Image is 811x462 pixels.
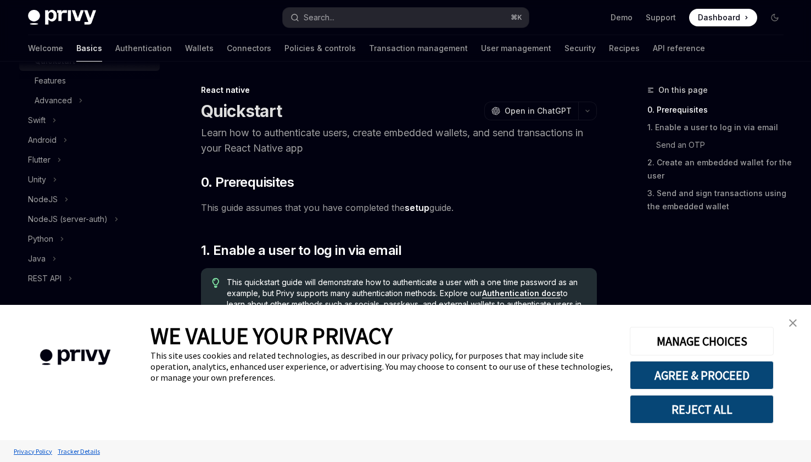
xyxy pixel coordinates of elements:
span: On this page [658,84,708,97]
div: Python [28,232,53,246]
a: Dashboard [689,9,757,26]
div: NodeJS (server-auth) [28,213,108,226]
div: Features [35,74,66,87]
div: Advanced [35,94,72,107]
button: Open in ChatGPT [484,102,578,120]
button: REJECT ALL [630,395,774,424]
a: Privacy Policy [11,442,55,461]
img: dark logo [28,10,96,25]
a: Policies & controls [284,35,356,62]
a: Connectors [227,35,271,62]
span: Open in ChatGPT [505,105,572,116]
span: This guide assumes that you have completed the guide. [201,200,597,215]
a: Recipes [609,35,640,62]
div: NodeJS [28,193,58,206]
a: Security [564,35,596,62]
a: Features [19,71,160,91]
a: Welcome [28,35,63,62]
a: close banner [782,312,804,334]
p: Learn how to authenticate users, create embedded wallets, and send transactions in your React Nat... [201,125,597,156]
a: 3. Send and sign transactions using the embedded wallet [647,185,792,215]
a: Send an OTP [656,136,792,154]
div: Swift [28,114,46,127]
a: 1. Enable a user to log in via email [647,119,792,136]
span: Dashboard [698,12,740,23]
a: Demo [611,12,633,23]
a: Support [646,12,676,23]
img: company logo [16,333,134,381]
svg: Tip [212,278,220,288]
button: MANAGE CHOICES [630,327,774,355]
div: This site uses cookies and related technologies, as described in our privacy policy, for purposes... [150,350,613,383]
div: Java [28,252,46,265]
a: Wallets [185,35,214,62]
span: This quickstart guide will demonstrate how to authenticate a user with a one time password as an ... [227,277,585,321]
a: Tracker Details [55,442,103,461]
a: Authentication docs [482,288,561,298]
a: 0. Prerequisites [647,101,792,119]
a: Transaction management [369,35,468,62]
button: AGREE & PROCEED [630,361,774,389]
div: Unity [28,173,46,186]
a: Authentication [115,35,172,62]
img: close banner [789,319,797,327]
button: Toggle dark mode [766,9,784,26]
a: User management [481,35,551,62]
div: REST API [28,272,61,285]
div: Search... [304,11,334,24]
div: React native [201,85,597,96]
button: Search...⌘K [283,8,529,27]
span: WE VALUE YOUR PRIVACY [150,321,393,350]
a: 2. Create an embedded wallet for the user [647,154,792,185]
a: setup [405,202,429,214]
span: ⌘ K [511,13,522,22]
div: Flutter [28,153,51,166]
h1: Quickstart [201,101,282,121]
a: Basics [76,35,102,62]
div: Android [28,133,57,147]
span: 1. Enable a user to log in via email [201,242,401,259]
a: API reference [653,35,705,62]
span: 0. Prerequisites [201,174,294,191]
